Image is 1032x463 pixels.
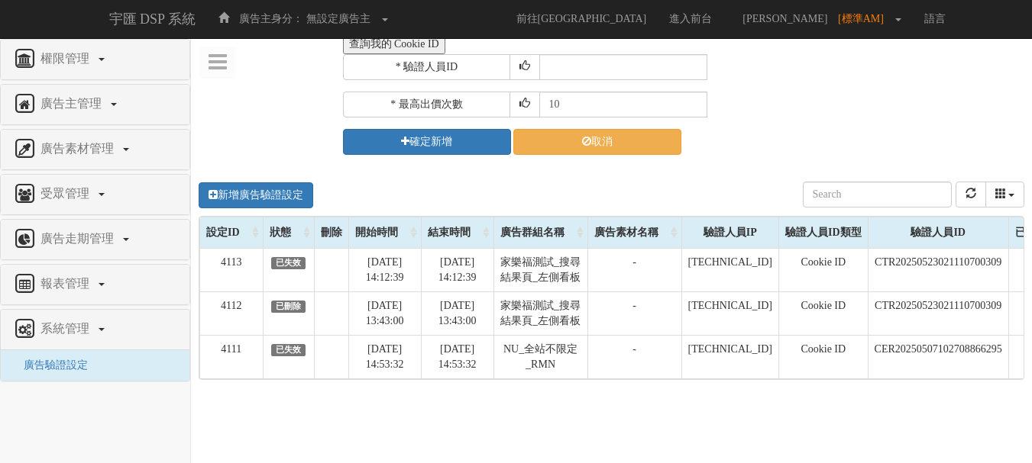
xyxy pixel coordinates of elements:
button: 確定新增 [343,129,511,155]
div: 驗證人員ID類型 [779,217,868,248]
td: CTR20250523021110700309 [868,248,1008,291]
td: - [587,291,681,335]
div: 驗證人員ID [869,217,1008,248]
span: 廣告主身分： [239,13,303,24]
td: [DATE] 13:43:00 [421,291,493,335]
span: 無設定廣告主 [306,13,370,24]
div: 廣告群組名稱 [494,217,587,248]
input: Search [803,182,952,207]
td: - [587,248,681,291]
a: 系統管理 [12,317,178,342]
span: 權限管理 [37,52,97,65]
div: 狀態 [264,217,314,248]
span: 系統管理 [37,322,97,335]
span: 已刪除 [271,301,306,313]
span: [標準AM] [838,13,891,24]
a: 受眾管理 [12,182,178,207]
a: 權限管理 [12,47,178,72]
td: 4113 [200,248,264,291]
div: 廣告素材名稱 [588,217,681,248]
div: 刪除 [315,217,348,248]
td: [DATE] 14:53:32 [348,335,421,378]
td: 4111 [200,335,264,378]
td: Cookie ID [778,291,868,335]
td: [TECHNICAL_ID] [681,335,778,378]
td: [DATE] 14:12:39 [348,248,421,291]
div: 驗證人員IP [682,217,778,248]
div: 開始時間 [349,217,421,248]
td: [DATE] 14:12:39 [421,248,493,291]
td: [TECHNICAL_ID] [681,291,778,335]
div: 設定ID [200,217,263,248]
td: 家樂福測試_搜尋結果頁_左側看板 [493,291,587,335]
span: 廣告主管理 [37,97,109,110]
td: [DATE] 13:43:00 [348,291,421,335]
span: 廣告素材管理 [37,142,121,155]
span: [PERSON_NAME] [735,13,835,24]
span: 已失效 [271,257,306,269]
span: 已失效 [271,344,306,356]
button: columns [985,182,1025,207]
button: refresh [956,182,986,207]
a: 報表管理 [12,272,178,297]
a: 廣告素材管理 [12,137,178,162]
td: Cookie ID [778,248,868,291]
span: 廣告走期管理 [37,232,121,245]
td: 4112 [200,291,264,335]
td: [TECHNICAL_ID] [681,248,778,291]
a: 取消 [513,129,681,155]
a: 廣告主管理 [12,92,178,117]
a: 廣告驗證設定 [12,359,88,371]
a: 廣告走期管理 [12,227,178,252]
td: CTR20250523021110700309 [868,291,1008,335]
td: NU_全站不限定_RMN [493,335,587,378]
td: CER20250507102708866295 [868,335,1008,378]
div: Columns [985,182,1025,207]
td: [DATE] 14:53:32 [421,335,493,378]
span: 報表管理 [37,277,97,290]
span: 受眾管理 [37,187,97,200]
td: - [587,335,681,378]
td: 家樂福測試_搜尋結果頁_左側看板 [493,248,587,291]
td: Cookie ID [778,335,868,378]
a: 新增廣告驗證設定 [199,182,313,208]
div: 結束時間 [422,217,493,248]
button: 查詢我的 Cookie ID [343,34,445,54]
